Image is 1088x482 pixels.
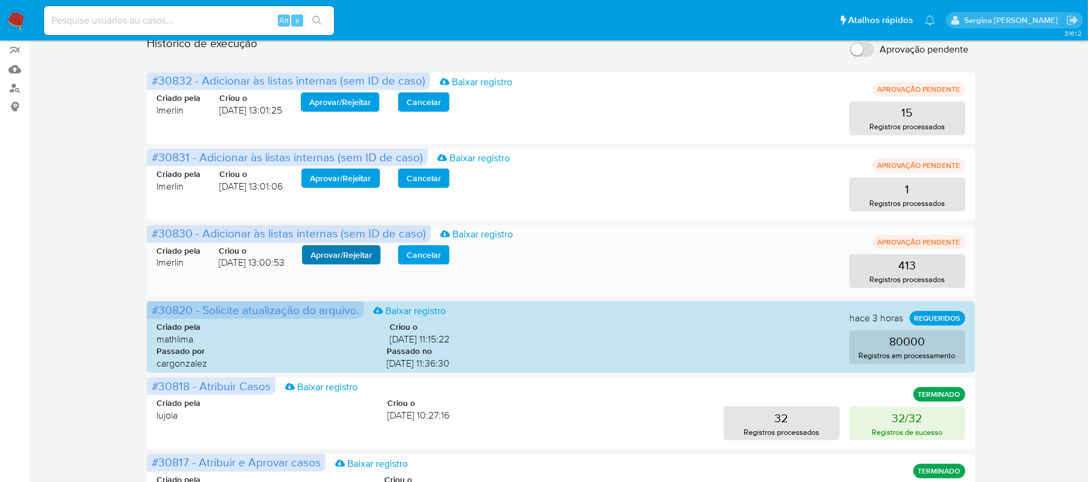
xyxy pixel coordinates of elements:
[964,14,1062,26] p: sergina.neta@mercadolivre.com
[1066,14,1079,27] a: Sair
[295,14,299,26] span: s
[925,15,935,25] a: Notificações
[44,13,334,28] input: Pesquise usuários ou casos...
[279,14,289,26] span: Alt
[304,12,329,29] button: search-icon
[1064,28,1082,38] span: 3.161.2
[848,14,913,27] span: Atalhos rápidos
